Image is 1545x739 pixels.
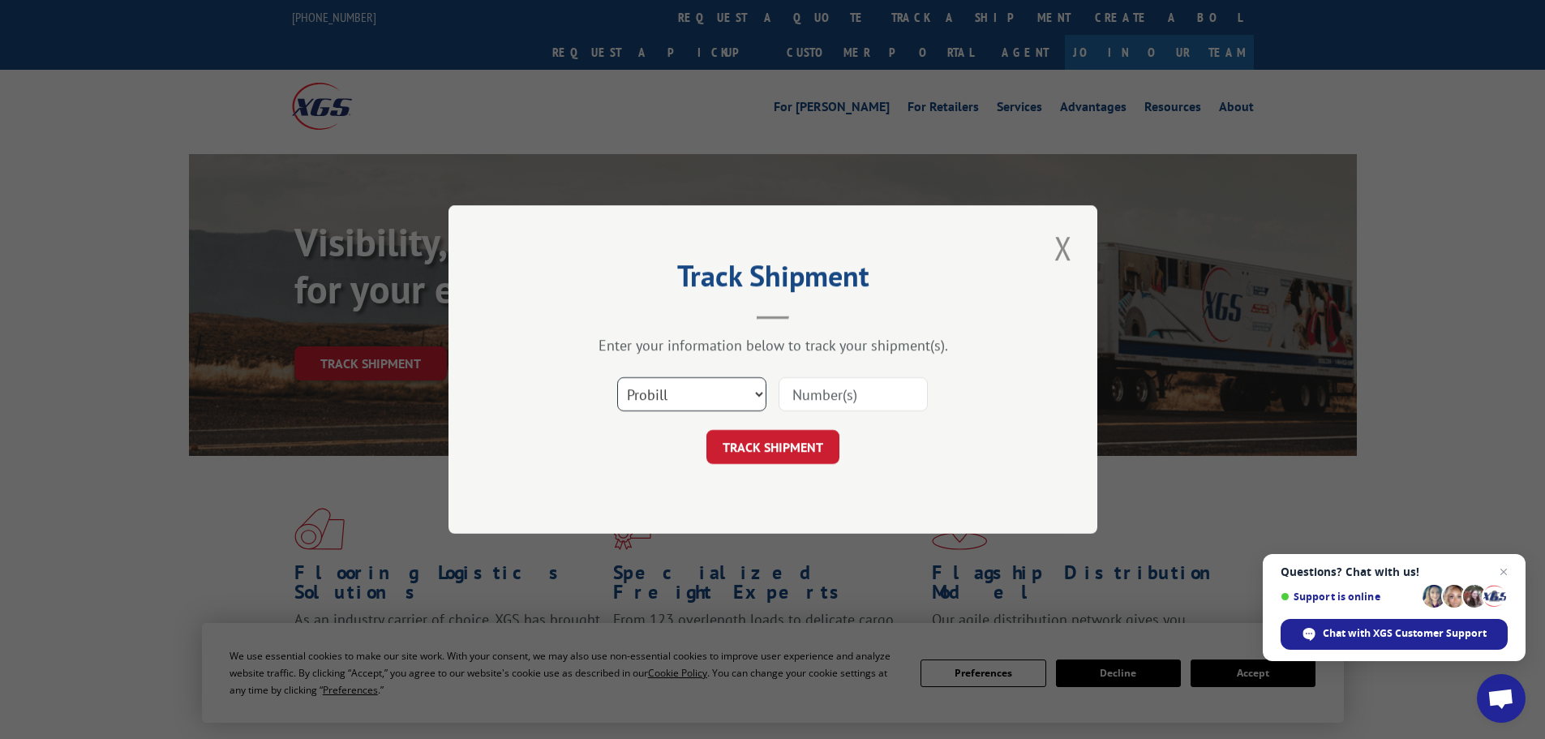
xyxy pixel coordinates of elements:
[1323,626,1487,641] span: Chat with XGS Customer Support
[530,336,1016,354] div: Enter your information below to track your shipment(s).
[1281,565,1508,578] span: Questions? Chat with us!
[706,430,839,464] button: TRACK SHIPMENT
[1477,674,1526,723] a: Open chat
[1281,591,1417,603] span: Support is online
[779,377,928,411] input: Number(s)
[530,264,1016,295] h2: Track Shipment
[1049,226,1077,270] button: Close modal
[1281,619,1508,650] span: Chat with XGS Customer Support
